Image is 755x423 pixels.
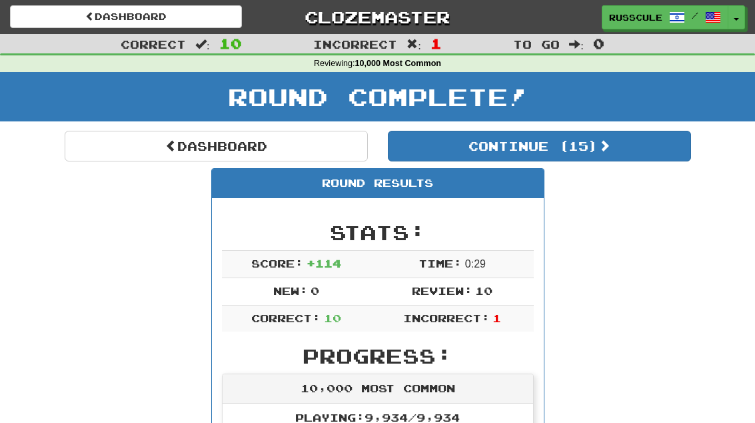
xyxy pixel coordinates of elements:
strong: 10,000 Most Common [355,59,441,68]
span: Review: [412,284,472,297]
span: Incorrect [313,37,397,51]
span: + 114 [307,257,341,270]
a: Dashboard [65,131,368,161]
a: Clozemaster [262,5,494,29]
span: Score: [251,257,303,270]
span: : [406,39,421,50]
span: New: [273,284,308,297]
div: 10,000 Most Common [223,374,533,404]
span: Time: [418,257,462,270]
span: / [692,11,698,20]
h2: Stats: [222,222,534,244]
a: Dashboard [10,5,242,28]
span: 10 [475,284,492,297]
button: Continue (15) [388,131,691,161]
span: 0 : 29 [465,258,486,270]
span: 1 [430,35,442,51]
span: russcule [609,11,662,23]
span: 0 [311,284,319,297]
div: Round Results [212,169,544,198]
span: 10 [219,35,242,51]
span: 0 [593,35,604,51]
span: 10 [324,312,341,324]
span: Correct: [251,312,321,324]
span: 1 [492,312,501,324]
span: Correct [121,37,186,51]
a: russcule / [602,5,728,29]
span: Incorrect: [403,312,490,324]
span: : [569,39,584,50]
h2: Progress: [222,345,534,367]
h1: Round Complete! [5,83,750,110]
span: To go [513,37,560,51]
span: : [195,39,210,50]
